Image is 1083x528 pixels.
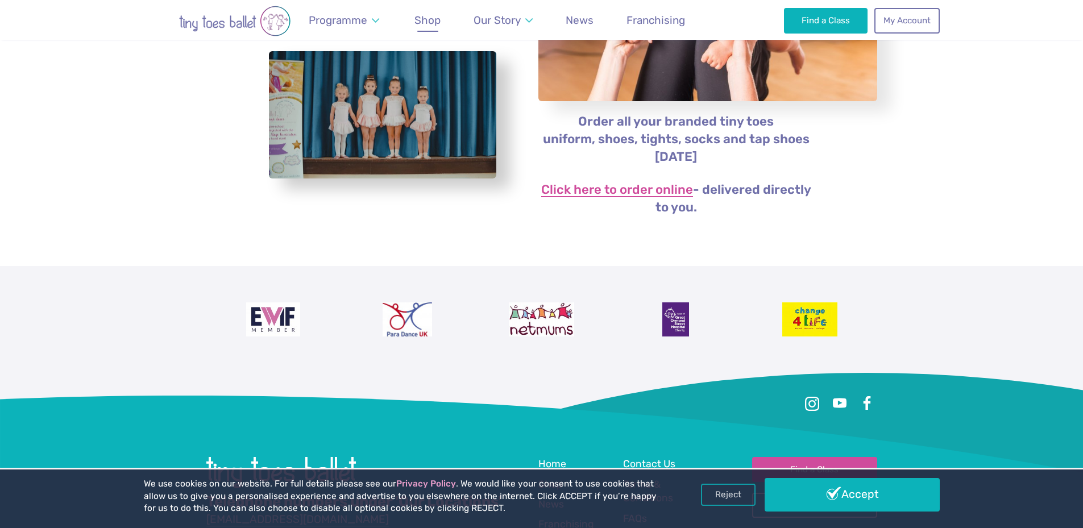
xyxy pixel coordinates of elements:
[246,302,300,336] img: Encouraging Women Into Franchising
[626,14,685,27] span: Franchising
[802,393,823,414] a: Instagram
[538,458,566,469] span: Home
[414,14,441,27] span: Shop
[541,184,693,197] a: Click here to order online
[701,484,756,505] a: Reject
[784,8,868,33] a: Find a Class
[396,479,456,489] a: Privacy Policy
[309,14,367,27] span: Programme
[561,7,599,34] a: News
[752,457,877,482] a: Find a Class
[538,181,815,217] p: - delivered directly to you.
[206,457,356,488] img: tiny toes ballet
[468,7,538,34] a: Our Story
[474,14,521,27] span: Our Story
[383,302,431,336] img: Para Dance UK
[144,6,326,36] img: tiny toes ballet
[874,8,939,33] a: My Account
[538,457,566,472] a: Home
[623,457,675,472] a: Contact Us
[623,458,675,469] span: Contact Us
[304,7,385,34] a: Programme
[621,7,691,34] a: Franchising
[765,478,940,511] a: Accept
[538,113,815,166] p: Order all your branded tiny toes uniform, shoes, tights, socks and tap shoes [DATE]
[829,393,850,414] a: Youtube
[269,51,496,179] a: View full-size image
[566,14,594,27] span: News
[857,393,877,414] a: Facebook
[144,478,661,515] p: We use cookies on our website. For full details please see our . We would like your consent to us...
[409,7,446,34] a: Shop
